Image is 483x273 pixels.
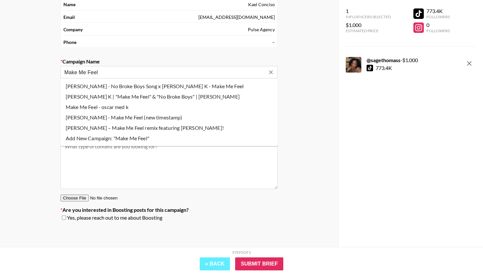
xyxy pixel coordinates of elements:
[60,81,278,91] li: [PERSON_NAME] - No Broke Boys Song x [PERSON_NAME] K - Make Me Feel
[376,65,392,71] div: 773.4K
[346,22,391,28] div: $1.000
[63,27,83,33] strong: Company
[60,123,278,133] li: [PERSON_NAME] – Make Me Feel remix featuring [PERSON_NAME]!
[272,39,275,45] div: –
[200,257,230,270] button: « Back
[346,28,391,33] div: Estimated Price
[248,27,275,33] div: Pulse Agency
[63,2,75,7] strong: Name
[367,57,400,63] strong: @ sagethomass
[67,214,162,221] span: Yes, please reach out to me about Boosting
[346,8,391,14] div: 1
[426,22,450,28] div: 0
[63,39,76,45] strong: Phone
[64,69,265,76] input: Old Town Road - Lil Nas X + Billy Ray Cyrus
[60,102,278,112] li: Make Me Feel - oscar med k
[232,250,251,255] div: Step 2 of 2
[198,14,275,20] div: [EMAIL_ADDRESS][DOMAIN_NAME]
[248,2,275,7] div: Kael Conciso
[346,14,391,19] div: Influencers Selected
[60,91,278,102] li: [PERSON_NAME] K | "Make Me Feel" & "No Broke Boys" | [PERSON_NAME]
[235,257,283,270] input: Submit Brief
[426,14,450,19] div: Followers
[367,57,418,63] div: - $ 1.000
[60,58,278,65] label: Campaign Name
[60,133,278,143] li: Add New Campaign: "Make Me Feel"
[266,68,275,77] button: Clear
[60,207,278,213] label: Are you interested in Boosting posts for this campaign?
[426,8,450,14] div: 773.4K
[463,57,476,70] button: remove
[426,28,450,33] div: Followers
[63,14,75,20] strong: Email
[60,112,278,123] li: [PERSON_NAME] - Make Me Feel (new timestamp)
